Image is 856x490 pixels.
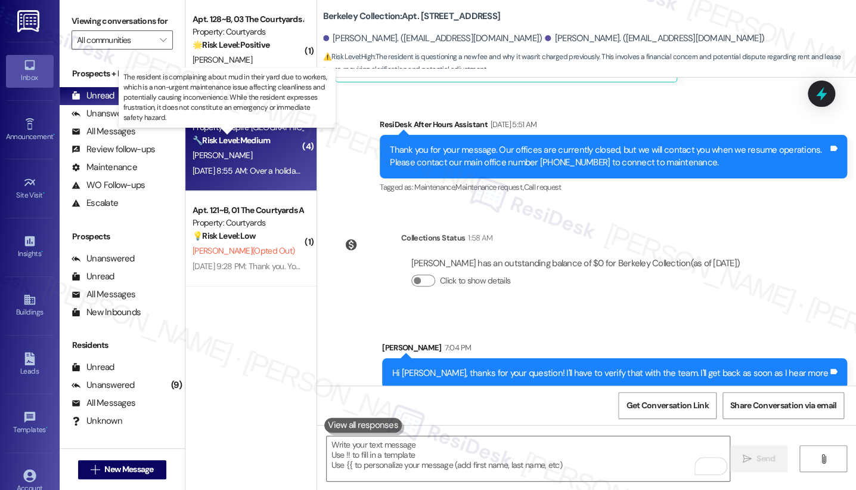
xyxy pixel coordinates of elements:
i:  [160,35,166,45]
a: Inbox [6,55,54,87]
button: New Message [78,460,166,479]
span: Send [756,452,775,465]
div: Tagged as: [380,178,847,196]
strong: 🔧 Risk Level: Medium [193,135,270,146]
div: [PERSON_NAME]. ([EMAIL_ADDRESS][DOMAIN_NAME]) [323,32,542,45]
button: Share Conversation via email [722,392,844,419]
div: Unread [72,270,114,283]
div: Unanswered [72,107,135,120]
a: Site Visit • [6,172,54,205]
span: [PERSON_NAME] [193,150,252,161]
span: • [46,424,48,432]
div: Apt. 121~B, 01 The Courtyards Apartments [193,204,303,217]
span: [PERSON_NAME] (Opted Out) [193,245,294,256]
span: • [43,189,45,198]
span: Get Conversation Link [626,399,708,412]
div: Prospects [60,230,185,243]
span: Maintenance request , [455,182,523,192]
div: Unanswered [72,379,135,392]
img: ResiDesk Logo [17,10,42,32]
div: Escalate [72,197,118,209]
span: • [41,248,43,256]
div: [DATE] 9:28 PM: Thank you. You will no longer receive texts from this thread. Please reply with '... [193,261,781,272]
input: All communities [77,30,154,50]
a: Templates • [6,407,54,439]
div: WO Follow-ups [72,179,145,192]
button: Get Conversation Link [618,392,716,419]
div: [PERSON_NAME]. ([EMAIL_ADDRESS][DOMAIN_NAME]) [545,32,764,45]
div: [DATE] 5:51 AM [488,118,537,131]
strong: ⚠️ Risk Level: High [323,52,374,61]
strong: 💡 Risk Level: Low [193,230,256,241]
span: New Message [104,463,153,476]
span: [PERSON_NAME] [193,54,252,65]
span: : The resident is questioning a new fee and why it wasn't charged previously. This involves a fin... [323,51,856,76]
a: Leads [6,349,54,381]
div: Unread [72,90,114,102]
div: Maintenance [72,161,137,174]
div: Residents [60,339,185,352]
button: Send [730,445,788,472]
div: Unanswered [72,252,135,265]
div: Prospects + Residents [60,67,185,80]
div: [PERSON_NAME] [382,341,847,358]
div: Apt. 128~B, 03 The Courtyards Apartments [193,13,303,26]
div: [DATE] 8:55 AM: Over a holiday weekend. My dogs are tracking mud in!! [193,165,440,176]
div: Review follow-ups [72,143,155,156]
div: Property: Courtyards [193,217,303,229]
div: Hi [PERSON_NAME], thanks for your question! I'll have to verify that with the team. I'll get back... [392,367,828,380]
div: All Messages [72,288,135,301]
div: Unknown [72,415,122,427]
div: Property: Inspire [GEOGRAPHIC_DATA] [193,121,303,134]
i:  [743,454,752,464]
span: Maintenance , [414,182,455,192]
textarea: To enrich screen reader interactions, please activate Accessibility in Grammarly extension settings [327,436,730,481]
div: Collections Status [401,232,465,244]
div: All Messages [72,397,135,409]
label: Click to show details [440,275,510,287]
div: Unread [72,361,114,374]
p: The resident is complaining about mud in their yard due to workers, which is a non-urgent mainten... [123,72,331,124]
div: All Messages [72,125,135,138]
label: Viewing conversations for [72,12,173,30]
div: ResiDesk After Hours Assistant [380,118,847,135]
span: Share Conversation via email [730,399,836,412]
i:  [91,465,100,474]
strong: 🌟 Risk Level: Positive [193,39,269,50]
div: New Inbounds [72,306,141,319]
div: (9) [168,376,185,395]
div: 7:04 PM [442,341,471,354]
a: Buildings [6,289,54,322]
a: Insights • [6,231,54,263]
span: • [53,131,55,139]
div: [PERSON_NAME] has an outstanding balance of $0 for Berkeley Collection (as of [DATE]) [411,257,740,270]
b: Berkeley Collection: Apt. [STREET_ADDRESS] [323,10,500,23]
div: Property: Courtyards [193,26,303,38]
i:  [818,454,827,464]
span: Call request [523,182,561,192]
div: 1:58 AM [465,232,492,244]
div: Thank you for your message. Our offices are currently closed, but we will contact you when we res... [390,144,828,170]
